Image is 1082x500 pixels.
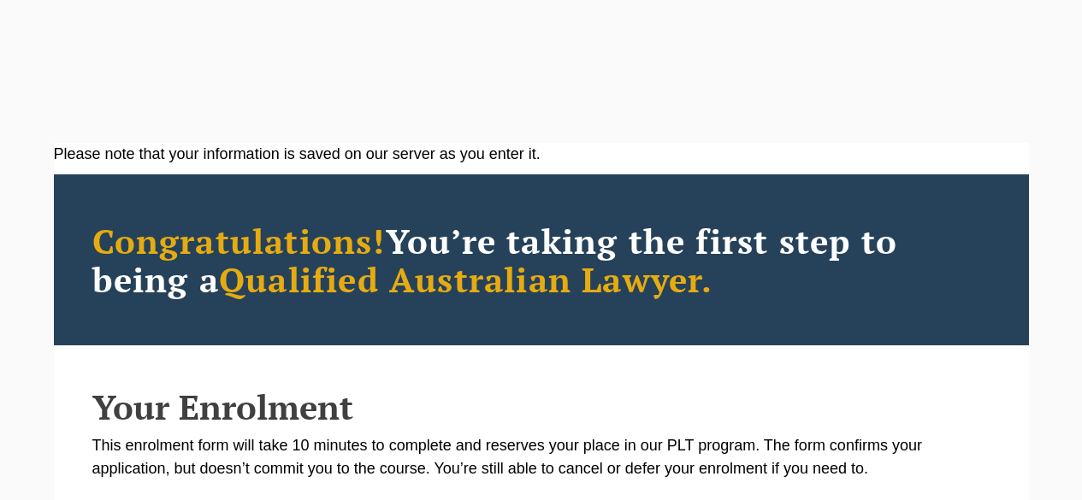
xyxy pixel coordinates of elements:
h2: Your Enrolment [92,388,990,426]
div: Please note that your information is saved on our server as you enter it. [54,143,1029,166]
span: Congratulations! [92,218,386,263]
span: Qualified Australian Lawyer. [219,256,713,302]
h2: You’re taking the first step to being a [92,221,990,298]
